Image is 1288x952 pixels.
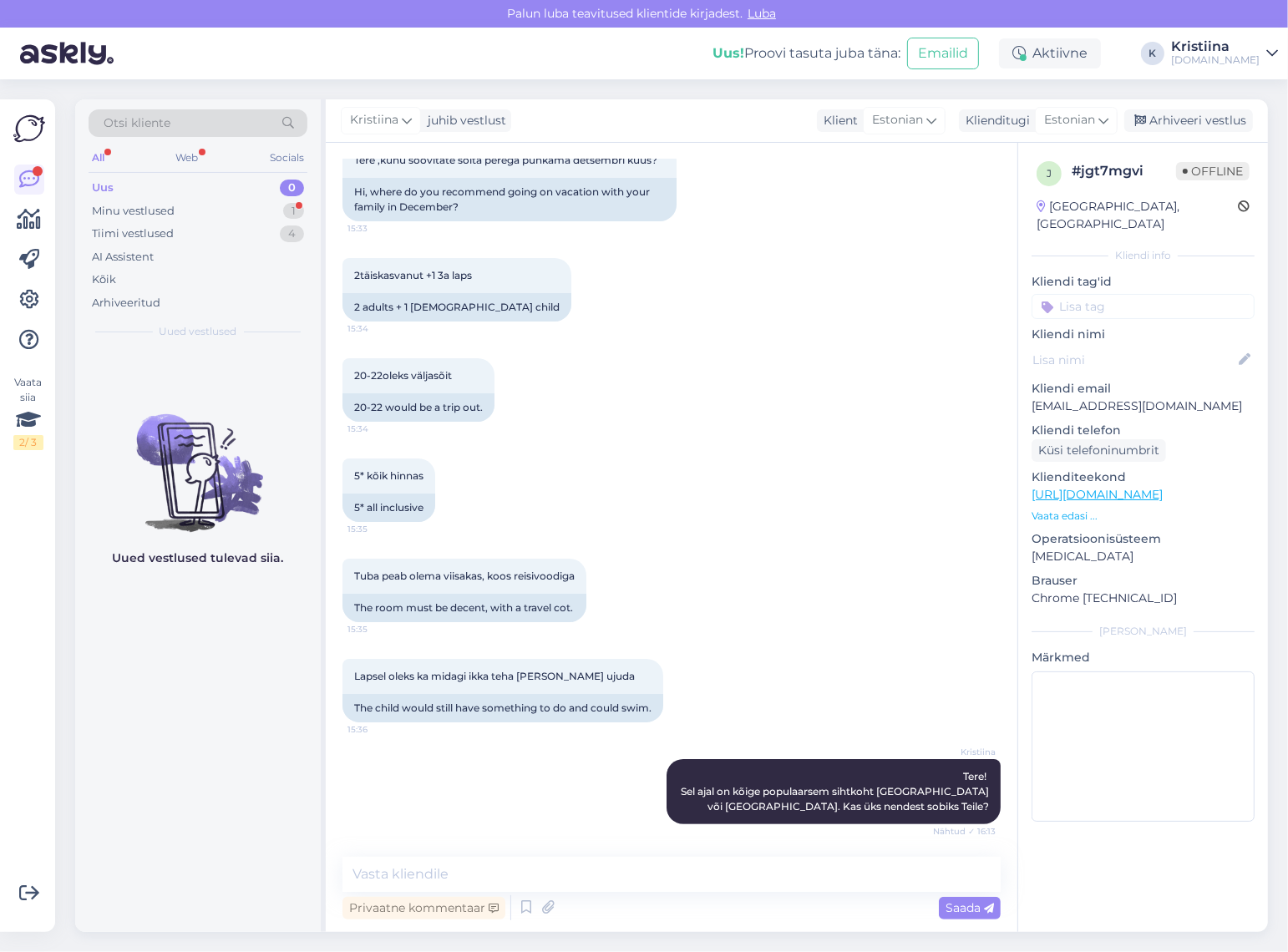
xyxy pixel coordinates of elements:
span: Kristiina [350,111,398,129]
div: 0 [280,180,304,196]
input: Lisa tag [1032,294,1255,319]
div: [GEOGRAPHIC_DATA], [GEOGRAPHIC_DATA] [1037,198,1238,233]
span: Uued vestlused [160,324,237,339]
div: Minu vestlused [92,203,175,220]
span: Otsi kliente [104,114,170,132]
span: Nähtud ✓ 16:13 [933,825,996,838]
div: Kliendi info [1032,248,1255,263]
div: Aktiivne [999,38,1101,68]
span: 15:35 [347,623,410,636]
p: [MEDICAL_DATA] [1032,548,1255,565]
p: Kliendi tag'id [1032,273,1255,291]
div: K [1141,42,1164,65]
p: Kliendi telefon [1032,422,1255,439]
span: 15:35 [347,523,410,535]
span: j [1047,167,1052,180]
p: Chrome [TECHNICAL_ID] [1032,590,1255,607]
span: Kristiina [933,746,996,758]
div: [DOMAIN_NAME] [1171,53,1260,67]
span: Lapsel oleks ka midagi ikka teha [PERSON_NAME] ujuda [354,670,635,682]
div: Klienditugi [959,112,1030,129]
span: Saada [946,900,994,915]
span: 15:36 [347,723,410,736]
div: Arhiveeritud [92,295,160,311]
b: Uus! [712,45,744,61]
div: Kõik [92,271,116,288]
div: 20-22 would be a trip out. [342,393,494,422]
div: AI Assistent [92,249,154,266]
span: Tuba peab olema viisakas, koos reisivoodiga [354,570,575,582]
button: Emailid [907,38,979,69]
div: Privaatne kommentaar [342,897,505,919]
div: The child would still have something to do and could swim. [342,694,663,722]
div: All [89,147,108,169]
img: Askly Logo [13,113,45,144]
img: No chats [75,384,321,534]
div: 5* all inclusive [342,494,435,522]
span: Luba [743,6,781,21]
p: [EMAIL_ADDRESS][DOMAIN_NAME] [1032,398,1255,415]
div: Klient [817,112,858,129]
p: Kliendi email [1032,380,1255,398]
div: Kristiina [1171,40,1260,53]
span: Estonian [872,111,923,129]
p: Brauser [1032,572,1255,590]
div: 2 adults + 1 [DEMOGRAPHIC_DATA] child [342,293,571,322]
div: 2 / 3 [13,435,43,450]
span: Tere ,kuhu soovitate sõita perega puhkama detsembri kuus? [354,154,657,166]
span: 5* kõik hinnas [354,469,423,482]
div: Web [173,147,202,169]
p: Klienditeekond [1032,468,1255,486]
p: Uued vestlused tulevad siia. [113,549,284,567]
span: Offline [1176,162,1250,180]
span: 15:34 [347,423,410,435]
div: Tiimi vestlused [92,225,174,242]
div: Hi, where do you recommend going on vacation with your family in December? [342,178,677,221]
span: Tere! Sel ajal on kõige populaarsem sihtkoht [GEOGRAPHIC_DATA] või [GEOGRAPHIC_DATA]. Kas üks nen... [681,770,991,813]
input: Lisa nimi [1032,351,1235,369]
p: Märkmed [1032,649,1255,666]
p: Operatsioonisüsteem [1032,530,1255,548]
span: 2täiskasvanut +1 3a laps [354,269,472,281]
span: 15:33 [347,222,410,235]
a: Kristiina[DOMAIN_NAME] [1171,40,1278,67]
div: Vaata siia [13,375,43,450]
div: # jgt7mgvi [1072,161,1176,181]
p: Vaata edasi ... [1032,509,1255,524]
div: Uus [92,180,114,196]
div: Socials [266,147,307,169]
div: [PERSON_NAME] [1032,624,1255,639]
div: Proovi tasuta juba täna: [712,43,900,63]
p: Kliendi nimi [1032,326,1255,343]
div: Küsi telefoninumbrit [1032,439,1166,462]
div: The room must be decent, with a travel cot. [342,594,586,622]
div: 1 [283,203,304,220]
div: juhib vestlust [421,112,506,129]
span: 20-22oleks väljasõit [354,369,452,382]
div: Arhiveeri vestlus [1124,109,1253,132]
a: [URL][DOMAIN_NAME] [1032,487,1163,502]
span: 15:34 [347,322,410,335]
span: Estonian [1044,111,1095,129]
div: 4 [280,225,304,242]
